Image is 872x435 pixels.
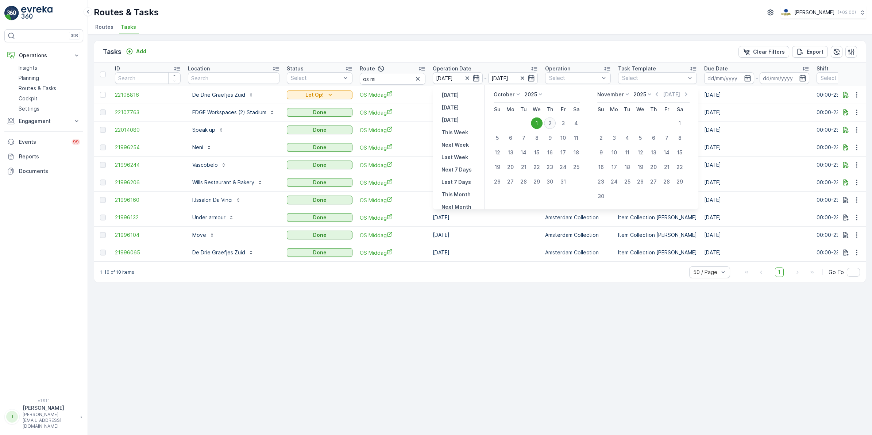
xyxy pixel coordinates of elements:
[360,109,425,116] a: OS Middag
[188,124,228,136] button: Speak up
[188,89,258,101] button: De Drie Graefjes Zuid
[634,161,646,173] div: 19
[21,6,53,20] img: logo_light-DOdMpM7g.png
[673,103,686,116] th: Saturday
[4,135,83,149] a: Events99
[305,91,324,99] p: Let Op!
[19,85,56,92] p: Routes & Tasks
[100,127,106,133] div: Toggle Row Selected
[518,147,529,158] div: 14
[123,47,149,56] button: Add
[19,64,37,72] p: Insights
[518,132,529,144] div: 7
[188,65,210,72] p: Location
[287,248,352,257] button: Done
[19,95,38,102] p: Cockpit
[360,65,375,72] p: Route
[4,6,19,20] img: logo
[647,103,660,116] th: Thursday
[661,176,672,188] div: 28
[441,92,459,99] p: [DATE]
[701,174,813,191] td: [DATE]
[287,65,304,72] p: Status
[781,6,866,19] button: [PERSON_NAME](+02:00)
[100,250,106,255] div: Toggle Row Selected
[505,161,516,173] div: 20
[188,159,231,171] button: Vascobelo
[94,7,159,18] p: Routes & Tasks
[545,249,611,256] p: Amsterdam Collection
[441,166,472,173] p: Next 7 Days
[115,91,181,99] span: 22108816
[491,161,503,173] div: 19
[661,161,672,173] div: 21
[115,214,181,221] span: 21996132
[545,65,570,72] p: Operation
[192,161,218,169] p: Vascobelo
[439,153,471,162] button: Last Week
[429,209,541,226] td: [DATE]
[595,147,607,158] div: 9
[570,147,582,158] div: 18
[100,109,106,115] div: Toggle Row Selected
[545,214,611,221] p: Amsterdam Collection
[439,116,462,124] button: Tomorrow
[100,92,106,98] div: Toggle Row Selected
[701,244,813,261] td: [DATE]
[360,144,425,151] a: OS Middag
[313,179,327,186] p: Done
[4,164,83,178] a: Documents
[491,147,503,158] div: 12
[192,249,245,256] p: De Drie Graefjes Zuid
[634,132,646,144] div: 5
[360,161,425,169] a: OS Middag
[71,33,78,39] p: ⌘B
[115,179,181,186] a: 21996206
[838,9,856,15] p: ( +02:00 )
[543,103,556,116] th: Thursday
[73,139,79,145] p: 99
[115,65,120,72] p: ID
[287,178,352,187] button: Done
[775,267,784,277] span: 1
[115,126,181,134] a: 22014080
[287,126,352,134] button: Done
[595,176,607,188] div: 23
[100,162,106,168] div: Toggle Row Selected
[291,74,341,82] p: Select
[661,132,672,144] div: 7
[313,196,327,204] p: Done
[429,104,541,121] td: [DATE]
[360,214,425,222] span: OS Middag
[313,126,327,134] p: Done
[360,196,425,204] a: OS Middag
[313,109,327,116] p: Done
[491,103,504,116] th: Sunday
[439,203,474,211] button: Next Month
[19,153,80,160] p: Reports
[192,91,245,99] p: De Drie Graefjes Zuid
[505,132,516,144] div: 6
[807,48,823,55] p: Export
[95,23,113,31] span: Routes
[531,118,543,129] div: 1
[100,197,106,203] div: Toggle Row Selected
[661,147,672,158] div: 14
[360,91,425,99] a: OS Middag
[313,144,327,151] p: Done
[360,249,425,257] a: OS Middag
[121,23,136,31] span: Tasks
[674,118,686,129] div: 1
[287,196,352,204] button: Done
[557,132,569,144] div: 10
[287,161,352,169] button: Done
[621,147,633,158] div: 11
[439,91,462,100] button: Yesterday
[648,147,659,158] div: 13
[16,63,83,73] a: Insights
[115,161,181,169] span: 21996244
